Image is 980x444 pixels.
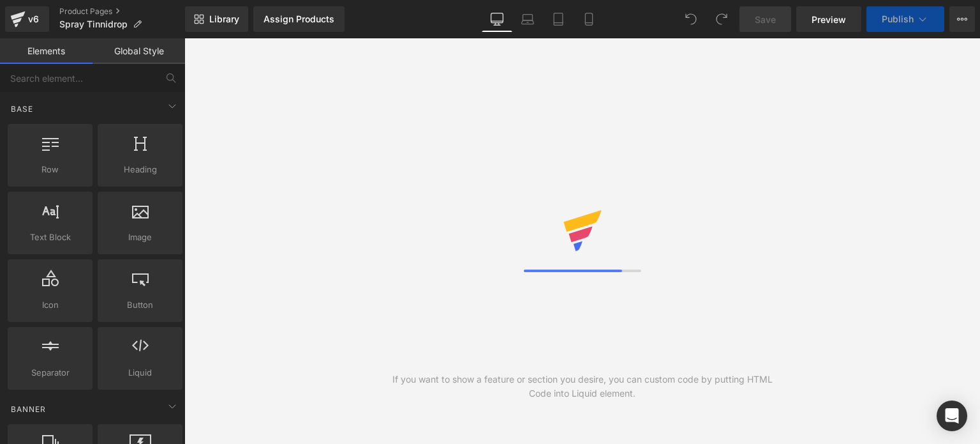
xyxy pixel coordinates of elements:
span: Text Block [11,231,89,244]
div: If you want to show a feature or section you desire, you can custom code by putting HTML Code int... [383,372,782,401]
button: More [949,6,975,32]
div: v6 [26,11,41,27]
div: Open Intercom Messenger [937,401,967,431]
span: Icon [11,298,89,312]
a: Desktop [482,6,512,32]
span: Preview [812,13,846,26]
button: Redo [709,6,734,32]
span: Separator [11,366,89,379]
span: Publish [882,14,914,24]
a: Laptop [512,6,543,32]
a: New Library [185,6,248,32]
a: Preview [796,6,861,32]
div: Assign Products [264,14,334,24]
span: Banner [10,403,47,415]
span: Image [101,231,179,244]
a: v6 [5,6,49,32]
a: Global Style [93,38,185,64]
span: Base [10,103,34,115]
span: Heading [101,163,179,176]
span: Save [755,13,776,26]
button: Publish [866,6,944,32]
button: Undo [678,6,704,32]
span: Row [11,163,89,176]
a: Product Pages [59,6,185,17]
span: Spray Tinnidrop [59,19,128,29]
a: Mobile [574,6,604,32]
span: Library [209,13,239,25]
a: Tablet [543,6,574,32]
span: Liquid [101,366,179,379]
span: Button [101,298,179,312]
